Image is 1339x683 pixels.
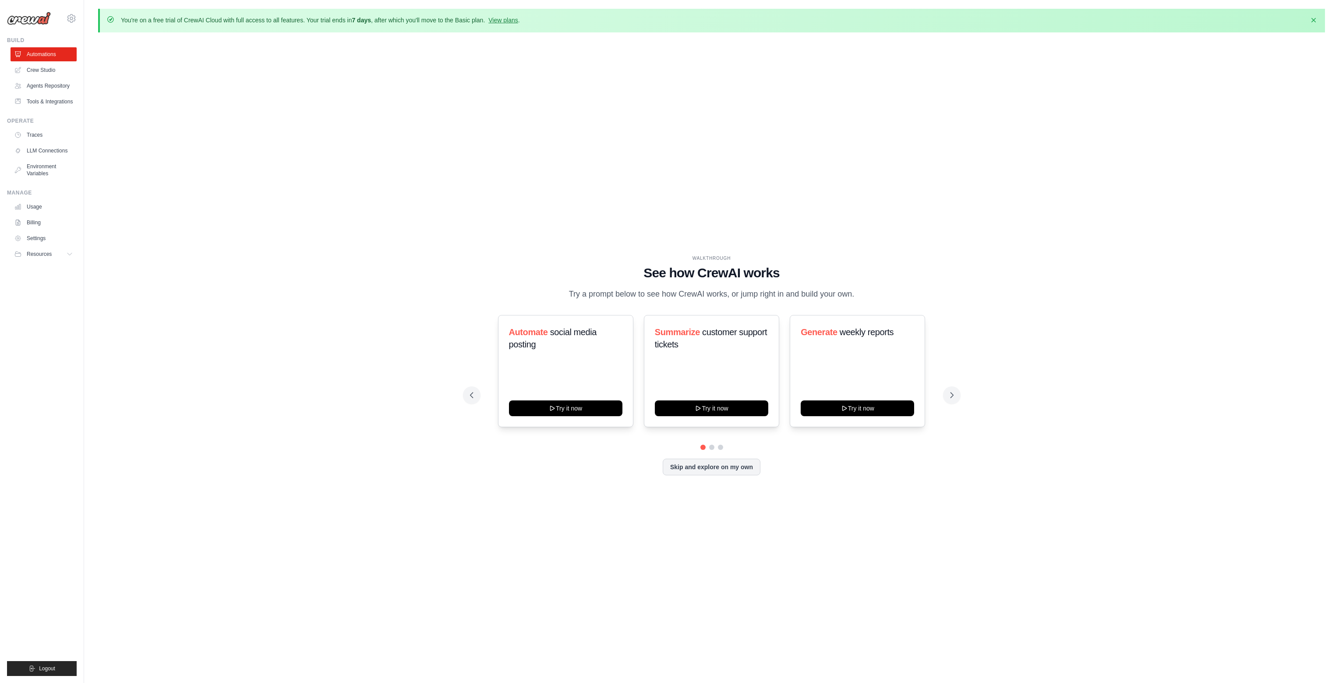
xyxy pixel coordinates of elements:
[11,231,77,245] a: Settings
[11,128,77,142] a: Traces
[565,288,859,301] p: Try a prompt below to see how CrewAI works, or jump right in and build your own.
[655,327,767,349] span: customer support tickets
[663,459,760,475] button: Skip and explore on my own
[7,189,77,196] div: Manage
[27,251,52,258] span: Resources
[509,327,597,349] span: social media posting
[11,47,77,61] a: Automations
[11,216,77,230] a: Billing
[11,247,77,261] button: Resources
[11,200,77,214] a: Usage
[488,17,518,24] a: View plans
[121,16,520,25] p: You're on a free trial of CrewAI Cloud with full access to all features. Your trial ends in , aft...
[655,327,700,337] span: Summarize
[7,12,51,25] img: Logo
[7,37,77,44] div: Build
[840,327,894,337] span: weekly reports
[11,63,77,77] a: Crew Studio
[801,327,837,337] span: Generate
[7,661,77,676] button: Logout
[470,255,954,262] div: WALKTHROUGH
[11,159,77,180] a: Environment Variables
[7,117,77,124] div: Operate
[39,665,55,672] span: Logout
[11,79,77,93] a: Agents Repository
[11,144,77,158] a: LLM Connections
[509,327,548,337] span: Automate
[509,400,622,416] button: Try it now
[352,17,371,24] strong: 7 days
[655,400,768,416] button: Try it now
[470,265,954,281] h1: See how CrewAI works
[801,400,914,416] button: Try it now
[11,95,77,109] a: Tools & Integrations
